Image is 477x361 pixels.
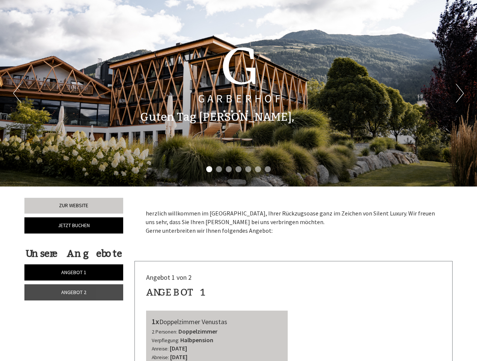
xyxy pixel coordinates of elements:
span: Angebot 1 [61,269,86,276]
small: 2 Personen: [152,329,177,335]
b: [DATE] [170,353,187,361]
span: Angebot 1 von 2 [146,273,192,282]
span: Angebot 2 [61,289,86,296]
b: Doppelzimmer [178,328,217,335]
small: Verpflegung: [152,337,179,344]
div: Unsere Angebote [24,247,123,261]
b: [DATE] [170,344,187,352]
b: 1x [152,317,159,326]
div: Doppelzimmer Venustas [152,316,282,327]
div: Angebot 1 [146,285,207,299]
small: Anreise: [152,346,169,352]
h1: Guten Tag [PERSON_NAME], [140,111,294,123]
p: herzlich willkommen im [GEOGRAPHIC_DATA], Ihrer Rückzugsoase ganz im Zeichen von Silent Luxury. W... [146,209,442,235]
a: Jetzt buchen [24,217,123,234]
b: Halbpension [180,336,213,344]
button: Previous [13,84,21,103]
small: Abreise: [152,354,169,361]
button: Next [456,84,464,103]
a: Zur Website [24,198,123,214]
